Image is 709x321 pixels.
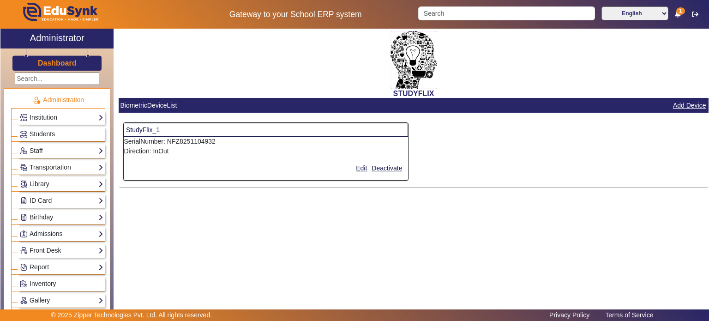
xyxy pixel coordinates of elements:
a: Students [20,129,103,139]
button: Deactivate [371,163,403,174]
button: Edit [355,163,368,174]
img: 2da83ddf-6089-4dce-a9e2-416746467bdd [391,31,437,89]
input: Search... [15,73,99,85]
a: Inventory [20,279,103,289]
input: Search [418,6,595,20]
p: Direction: InOut [124,146,408,156]
h2: STUDYFLIX [119,89,709,98]
span: Students [30,130,55,138]
a: Administrator [0,29,114,48]
p: Administration [11,95,105,105]
a: Privacy Policy [545,309,594,321]
button: Add Device [672,100,707,111]
span: Inventory [30,280,56,287]
span: StudyFlix_1 [126,125,160,135]
img: Administration.png [32,96,41,104]
p: SerialNumber: NFZ8251104932 [124,137,408,146]
h3: Dashboard [38,59,77,67]
p: © 2025 Zipper Technologies Pvt. Ltd. All rights reserved. [51,310,212,320]
h5: Gateway to your School ERP system [182,10,409,19]
a: Terms of Service [601,309,658,321]
a: Dashboard [37,58,77,68]
mat-card-header: BiometricDeviceList [119,98,709,113]
img: Inventory.png [20,280,27,287]
span: 1 [676,7,685,15]
h2: Administrator [30,32,84,43]
img: Students.png [20,131,27,138]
